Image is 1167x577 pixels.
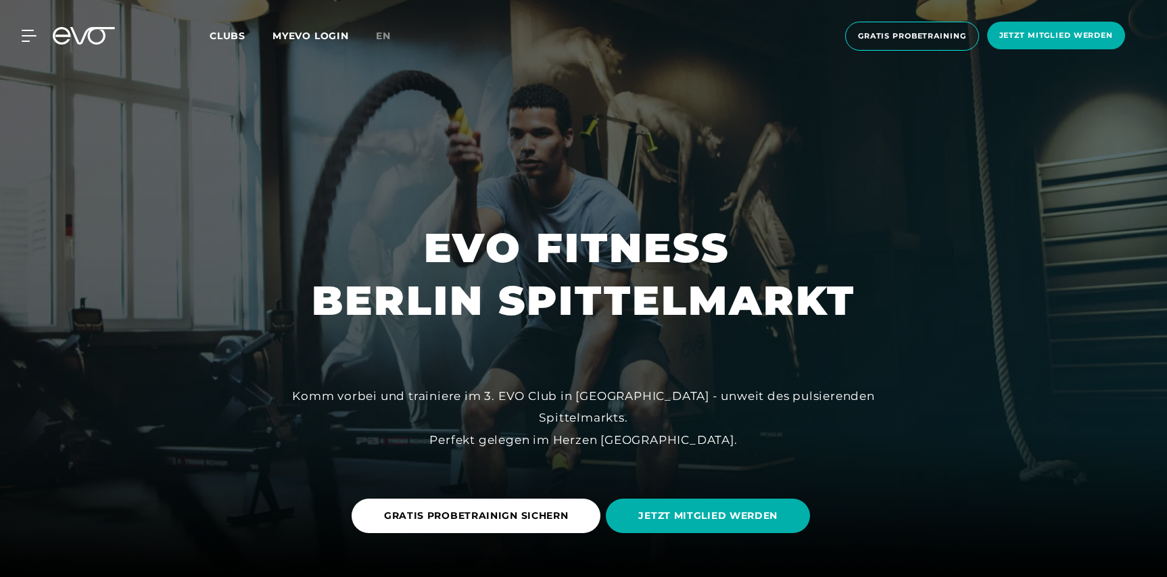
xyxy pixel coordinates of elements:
[841,22,983,51] a: Gratis Probetraining
[376,28,407,44] a: en
[272,30,349,42] a: MYEVO LOGIN
[983,22,1129,51] a: Jetzt Mitglied werden
[638,509,778,523] span: JETZT MITGLIED WERDEN
[210,29,272,42] a: Clubs
[384,509,569,523] span: GRATIS PROBETRAINIGN SICHERN
[352,488,606,543] a: GRATIS PROBETRAINIGN SICHERN
[279,385,888,451] div: Komm vorbei und trainiere im 3. EVO Club in [GEOGRAPHIC_DATA] - unweit des pulsierenden Spittelma...
[858,30,966,42] span: Gratis Probetraining
[606,488,815,543] a: JETZT MITGLIED WERDEN
[210,30,245,42] span: Clubs
[376,30,391,42] span: en
[999,30,1113,41] span: Jetzt Mitglied werden
[312,222,855,327] h1: EVO FITNESS BERLIN SPITTELMARKT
